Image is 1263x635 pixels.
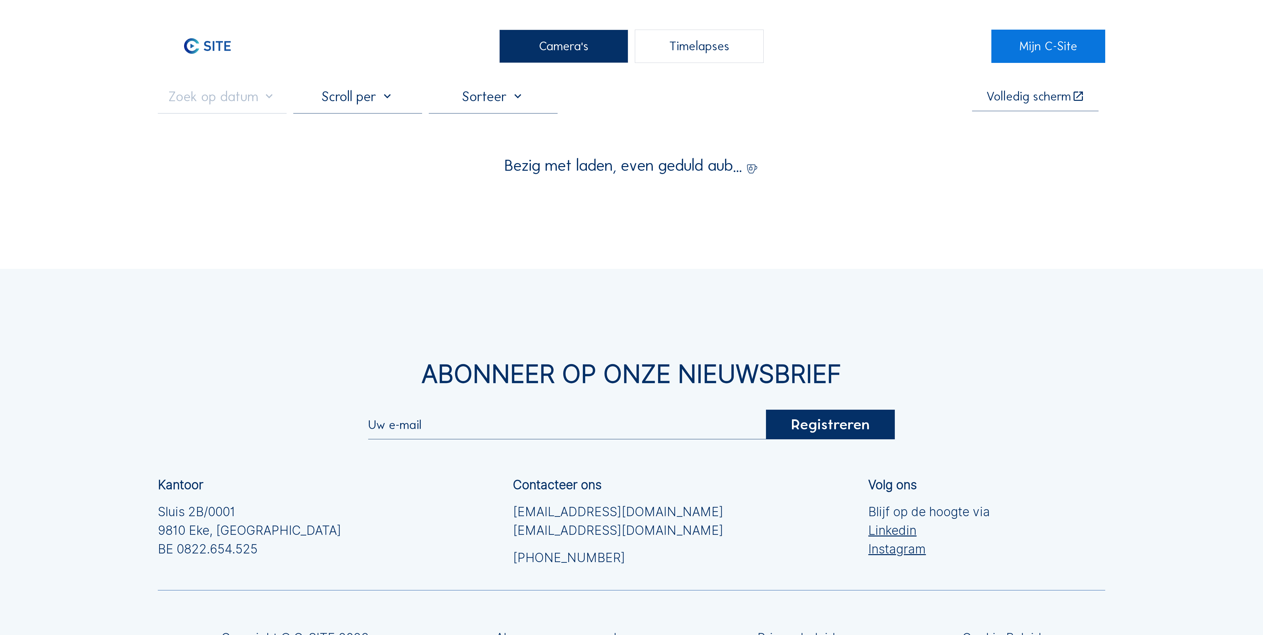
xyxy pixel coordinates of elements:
[513,479,602,491] div: Contacteer ons
[513,503,723,521] a: [EMAIL_ADDRESS][DOMAIN_NAME]
[868,521,990,540] a: Linkedin
[868,479,917,491] div: Volg ons
[986,90,1071,103] div: Volledig scherm
[158,30,257,63] img: C-SITE Logo
[158,30,271,63] a: C-SITE Logo
[158,361,1105,386] div: Abonneer op onze nieuwsbrief
[368,420,766,430] input: Uw e-mail
[868,540,990,558] a: Instagram
[513,548,723,567] a: [PHONE_NUMBER]
[868,503,990,558] div: Blijf op de hoogte via
[766,410,895,440] div: Registreren
[499,30,628,63] div: Camera's
[991,30,1105,63] a: Mijn C-Site
[158,479,203,491] div: Kantoor
[635,30,764,63] div: Timelapses
[158,503,341,558] div: Sluis 2B/0001 9810 Eke, [GEOGRAPHIC_DATA] BE 0822.654.525
[513,521,723,540] a: [EMAIL_ADDRESS][DOMAIN_NAME]
[505,157,742,173] span: Bezig met laden, even geduld aub...
[158,88,287,105] input: Zoek op datum 󰅀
